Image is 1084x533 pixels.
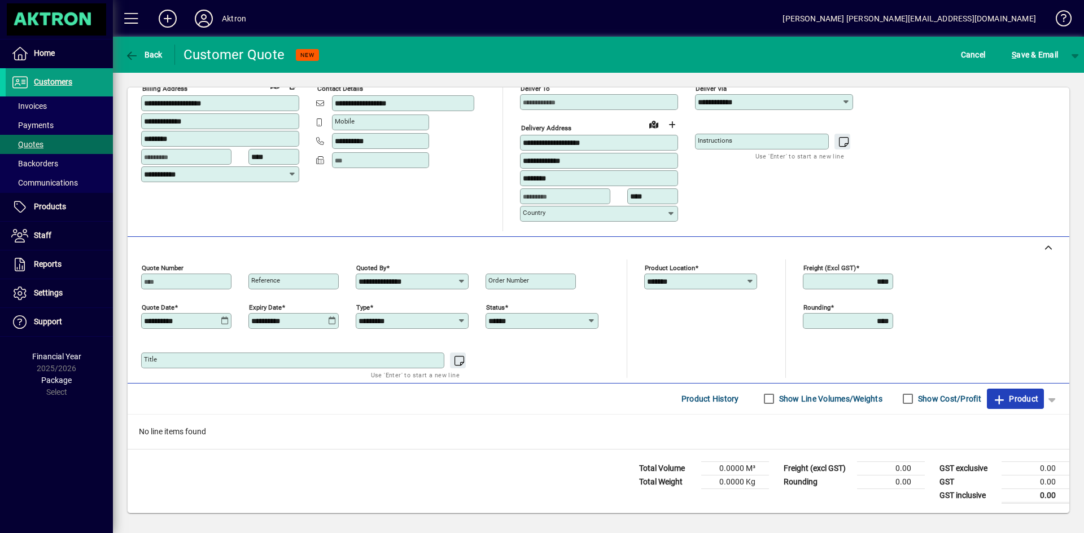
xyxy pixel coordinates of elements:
span: Customers [34,77,72,86]
a: Staff [6,222,113,250]
span: Communications [11,178,78,187]
mat-label: Quote number [142,263,183,271]
td: 0.00 [857,461,925,475]
button: Product History [677,389,744,409]
button: Profile [186,8,222,29]
a: Knowledge Base [1047,2,1070,39]
mat-label: Country [523,209,545,217]
span: Products [34,202,66,211]
a: Backorders [6,154,113,173]
a: Communications [6,173,113,192]
td: 0.00 [1002,461,1069,475]
span: Reports [34,259,62,268]
div: [PERSON_NAME] [PERSON_NAME][EMAIL_ADDRESS][DOMAIN_NAME] [783,10,1036,28]
mat-label: Expiry date [249,303,282,311]
span: Back [125,50,163,59]
div: Customer Quote [183,46,285,64]
mat-label: Type [356,303,370,311]
span: Payments [11,121,54,130]
td: GST inclusive [934,488,1002,503]
span: Staff [34,231,51,240]
mat-label: Product location [645,263,695,271]
span: Cancel [961,46,986,64]
td: Rounding [778,475,857,488]
button: Copy to Delivery address [284,76,302,94]
mat-label: Mobile [335,117,355,125]
a: View on map [266,76,284,94]
span: Support [34,317,62,326]
td: Freight (excl GST) [778,461,857,475]
span: Settings [34,288,63,297]
a: Quotes [6,135,113,154]
mat-hint: Use 'Enter' to start a new line [755,149,844,162]
mat-label: Deliver To [521,85,550,92]
mat-label: Title [144,355,157,363]
td: Total Volume [633,461,701,475]
td: 0.00 [857,475,925,488]
a: Support [6,308,113,336]
mat-label: Order number [488,276,529,284]
a: Payments [6,116,113,135]
span: ave & Email [1012,46,1058,64]
span: Quotes [11,140,43,149]
td: GST [934,475,1002,488]
td: 0.0000 Kg [701,475,769,488]
span: Backorders [11,159,58,168]
span: Home [34,49,55,58]
a: Settings [6,279,113,307]
mat-label: Freight (excl GST) [803,263,856,271]
span: S [1012,50,1016,59]
button: Add [150,8,186,29]
button: Choose address [663,116,681,134]
mat-label: Reference [251,276,280,284]
mat-label: Quote date [142,303,174,311]
button: Product [987,389,1044,409]
mat-label: Quoted by [356,263,386,271]
td: 0.0000 M³ [701,461,769,475]
td: 0.00 [1002,488,1069,503]
button: Save & Email [1006,45,1064,65]
label: Show Cost/Profit [916,393,981,404]
label: Show Line Volumes/Weights [777,393,882,404]
mat-label: Rounding [803,303,831,311]
span: Invoices [11,102,47,111]
td: Total Weight [633,475,701,488]
td: 0.00 [1002,475,1069,488]
span: Product [993,390,1038,408]
a: Products [6,193,113,221]
mat-label: Instructions [698,136,732,144]
td: GST exclusive [934,461,1002,475]
span: Financial Year [32,352,81,361]
a: View on map [645,115,663,133]
a: Invoices [6,96,113,116]
mat-label: Deliver via [696,85,727,92]
mat-label: Status [486,303,505,311]
a: Home [6,39,113,68]
mat-hint: Use 'Enter' to start a new line [371,368,460,381]
span: NEW [300,51,314,59]
div: No line items found [128,415,1069,449]
app-page-header-button: Back [113,45,175,65]
button: Back [122,45,165,65]
div: Aktron [222,10,246,28]
button: Cancel [958,45,989,65]
span: Package [41,376,72,385]
span: Product History [681,390,739,408]
a: Reports [6,250,113,279]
